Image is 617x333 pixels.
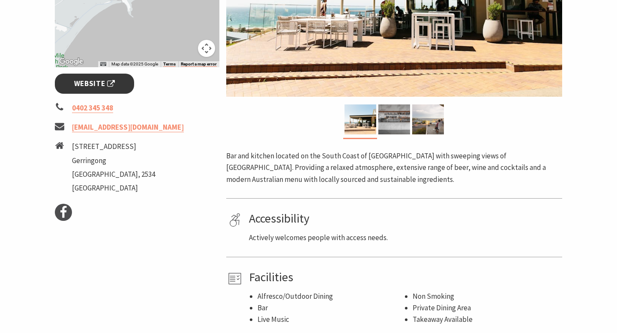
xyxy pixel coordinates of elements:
span: Map data ©2025 Google [111,62,158,66]
li: Non Smoking [413,291,559,302]
li: Bar [258,302,404,314]
a: 0402 345 348 [72,103,113,113]
li: Alfresco/Outdoor Dining [258,291,404,302]
img: front view [344,104,376,134]
a: [EMAIL_ADDRESS][DOMAIN_NAME] [72,122,184,132]
a: Terms (opens in new tab) [163,62,176,67]
h4: Accessibility [249,211,559,226]
li: Gerringong [72,155,155,166]
li: Private Dining Area [413,302,559,314]
p: Bar and kitchen located on the South Coast of [GEOGRAPHIC_DATA] with sweeping views of [GEOGRAPHI... [226,150,562,185]
img: The view from the balcony [412,104,444,134]
p: Actively welcomes people with access needs. [249,232,559,244]
h4: Facilities [249,270,559,285]
li: [STREET_ADDRESS] [72,141,155,152]
button: Map camera controls [198,40,215,57]
span: Website [74,78,115,89]
a: Open this area in Google Maps (opens a new window) [57,56,85,67]
img: Google [57,56,85,67]
li: Live Music [258,314,404,325]
img: The Bar [378,104,410,134]
li: [GEOGRAPHIC_DATA] [72,182,155,194]
li: Takeaway Available [413,314,559,325]
button: Keyboard shortcuts [100,61,106,67]
a: Report a map error [181,62,217,67]
li: [GEOGRAPHIC_DATA], 2534 [72,169,155,180]
a: Website [55,74,134,94]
